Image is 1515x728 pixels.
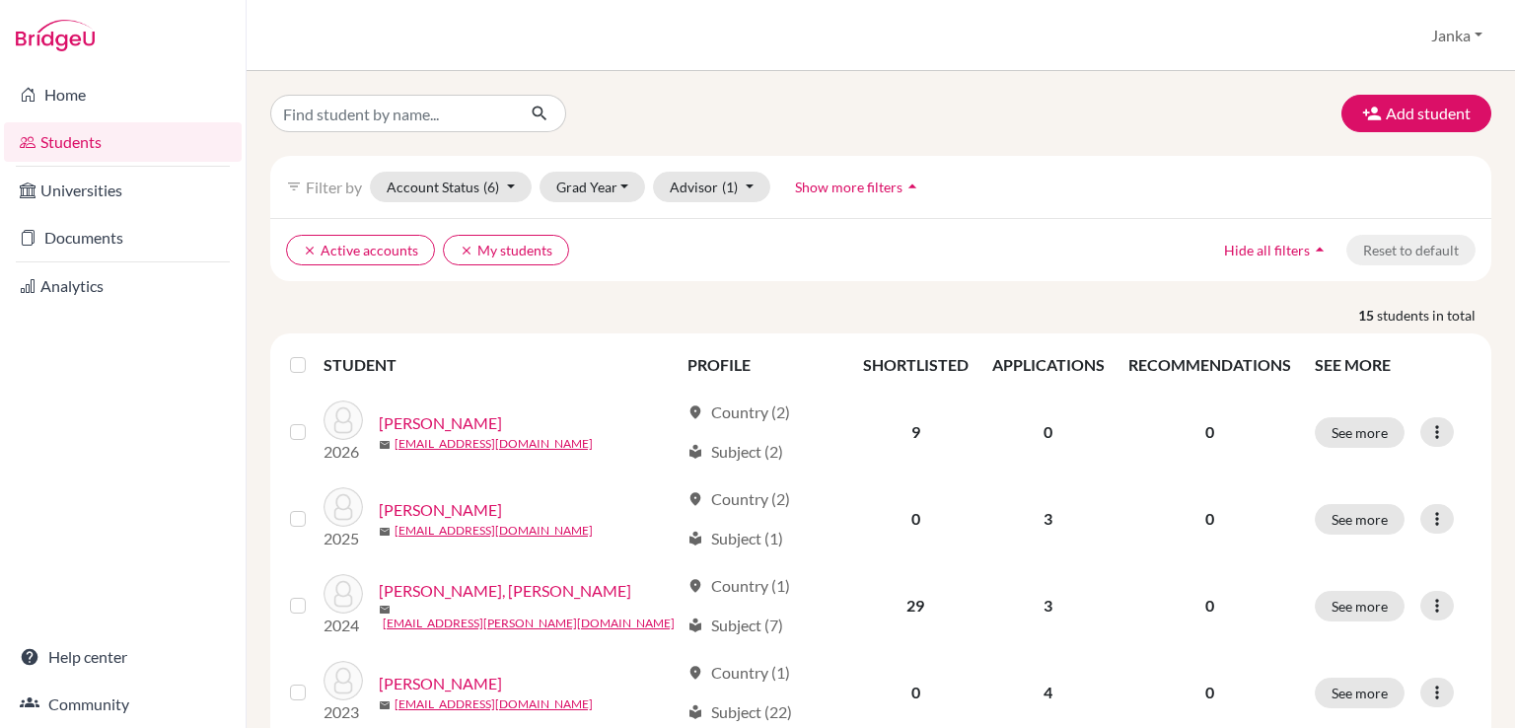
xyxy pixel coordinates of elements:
span: location_on [687,665,703,681]
button: clearActive accounts [286,235,435,265]
p: 2025 [324,527,363,550]
input: Find student by name... [270,95,515,132]
a: [PERSON_NAME] [379,411,502,435]
a: Help center [4,637,242,677]
button: Grad Year [540,172,646,202]
div: Subject (2) [687,440,783,464]
img: Bartók, Márton [324,400,363,440]
p: 0 [1128,420,1291,444]
a: [EMAIL_ADDRESS][DOMAIN_NAME] [395,435,593,453]
i: clear [303,244,317,257]
img: Fazekas, Bercel [324,574,363,614]
td: 0 [851,475,980,562]
span: mail [379,604,391,616]
i: clear [460,244,473,257]
td: 0 [980,389,1117,475]
th: SEE MORE [1303,341,1483,389]
span: Show more filters [795,179,902,195]
div: Country (1) [687,574,790,598]
span: local_library [687,531,703,546]
th: APPLICATIONS [980,341,1117,389]
a: [EMAIL_ADDRESS][DOMAIN_NAME] [395,695,593,713]
i: arrow_drop_up [902,177,922,196]
a: [PERSON_NAME], [PERSON_NAME] [379,579,631,603]
div: Subject (7) [687,614,783,637]
p: 0 [1128,681,1291,704]
p: 2026 [324,440,363,464]
a: Universities [4,171,242,210]
a: Community [4,685,242,724]
th: PROFILE [676,341,851,389]
strong: 15 [1358,305,1377,326]
i: filter_list [286,179,302,194]
span: location_on [687,578,703,594]
button: See more [1315,504,1405,535]
img: Jámbor, Marcell [324,661,363,700]
img: Dely, Dániel [324,487,363,527]
button: Advisor(1) [653,172,770,202]
button: Hide all filtersarrow_drop_up [1207,235,1346,265]
button: Janka [1422,17,1491,54]
span: local_library [687,444,703,460]
div: Country (2) [687,400,790,424]
i: arrow_drop_up [1310,240,1330,259]
a: [EMAIL_ADDRESS][PERSON_NAME][DOMAIN_NAME] [383,615,675,632]
span: local_library [687,704,703,720]
span: (6) [483,179,499,195]
button: Add student [1341,95,1491,132]
span: local_library [687,618,703,633]
p: 2024 [324,614,363,637]
a: Documents [4,218,242,257]
span: (1) [722,179,738,195]
button: Reset to default [1346,235,1476,265]
p: 0 [1128,507,1291,531]
div: Subject (1) [687,527,783,550]
div: Country (1) [687,661,790,685]
img: Bridge-U [16,20,95,51]
a: [PERSON_NAME] [379,498,502,522]
button: clearMy students [443,235,569,265]
p: 2023 [324,700,363,724]
td: 9 [851,389,980,475]
a: [PERSON_NAME] [379,672,502,695]
a: Students [4,122,242,162]
button: Account Status(6) [370,172,532,202]
span: students in total [1377,305,1491,326]
th: RECOMMENDATIONS [1117,341,1303,389]
td: 29 [851,562,980,649]
span: Filter by [306,178,362,196]
div: Subject (22) [687,700,792,724]
th: STUDENT [324,341,676,389]
span: mail [379,699,391,711]
button: See more [1315,591,1405,621]
th: SHORTLISTED [851,341,980,389]
button: See more [1315,417,1405,448]
span: mail [379,526,391,538]
span: mail [379,439,391,451]
button: See more [1315,678,1405,708]
div: Country (2) [687,487,790,511]
p: 0 [1128,594,1291,618]
span: Hide all filters [1224,242,1310,258]
td: 3 [980,475,1117,562]
a: Analytics [4,266,242,306]
span: location_on [687,491,703,507]
td: 3 [980,562,1117,649]
a: [EMAIL_ADDRESS][DOMAIN_NAME] [395,522,593,540]
button: Show more filtersarrow_drop_up [778,172,939,202]
span: location_on [687,404,703,420]
a: Home [4,75,242,114]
